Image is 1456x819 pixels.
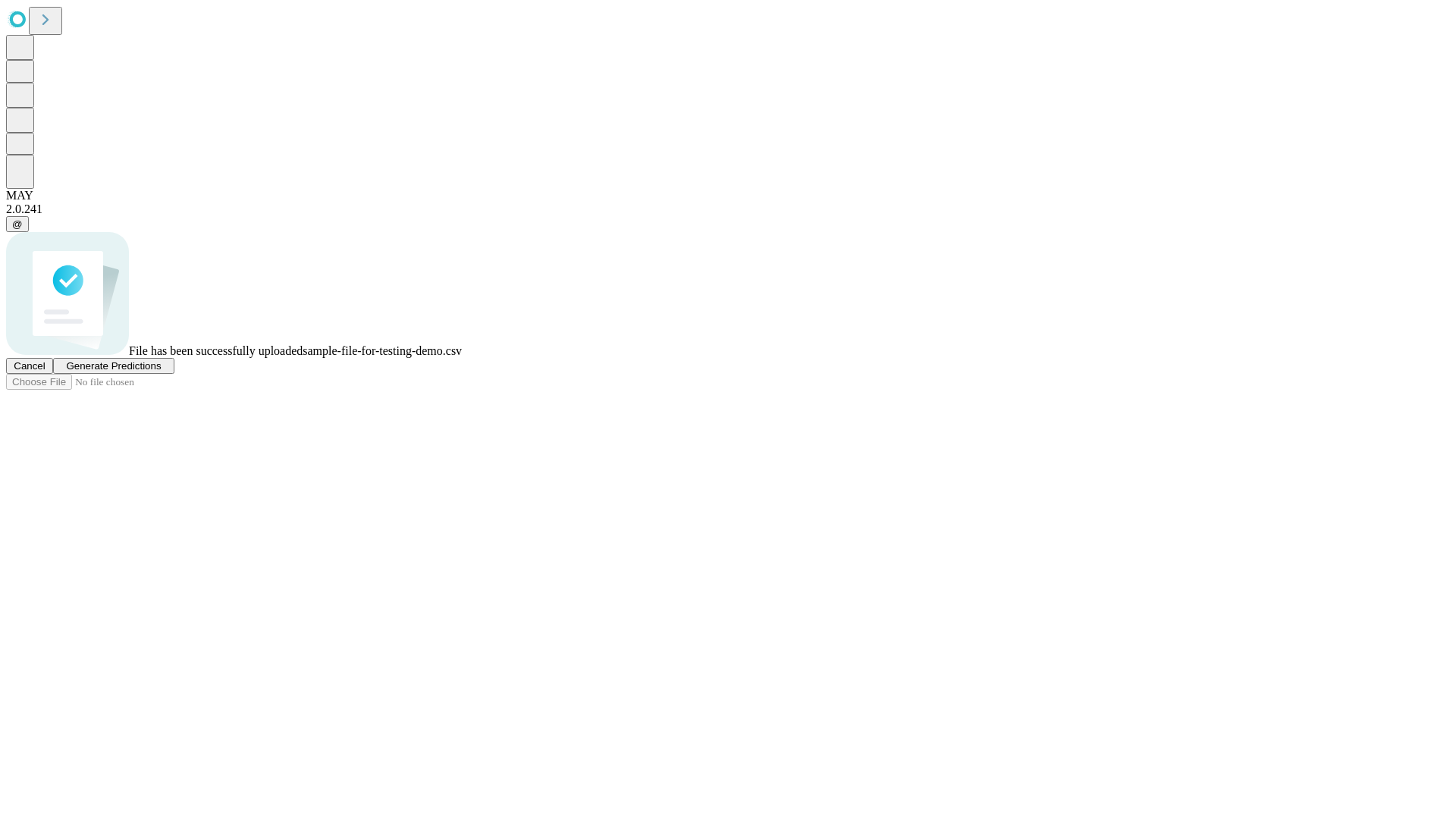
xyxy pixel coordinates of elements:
button: @ [6,216,29,232]
div: MAY [6,189,1450,202]
span: @ [12,218,23,230]
button: Cancel [6,358,53,374]
span: sample-file-for-testing-demo.csv [303,344,462,357]
span: Generate Predictions [66,360,161,372]
button: Generate Predictions [53,358,174,374]
span: Cancel [14,360,45,372]
div: 2.0.241 [6,202,1450,216]
span: File has been successfully uploaded [129,344,303,357]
